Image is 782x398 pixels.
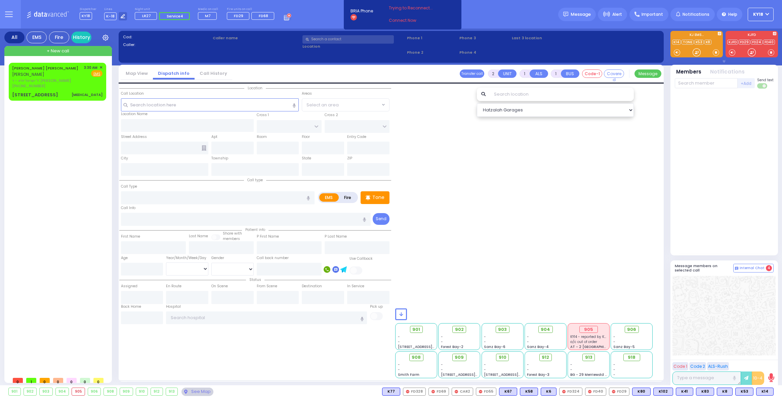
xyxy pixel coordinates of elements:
button: Code-1 [582,69,602,78]
label: Fire units on call [227,7,277,11]
div: - [613,362,650,367]
span: 901 [412,326,420,333]
div: K67 [499,388,517,396]
a: K14 [672,40,681,45]
span: - [441,362,443,367]
div: K58 [520,388,538,396]
label: Apt [211,134,217,140]
span: 908 [412,354,421,361]
div: 905 [72,388,85,395]
div: BLS [520,388,538,396]
label: Last 3 location [512,35,585,41]
span: - [398,339,400,344]
span: - [527,339,529,344]
label: Assigned [121,284,137,289]
span: - [527,362,529,367]
span: Important [642,11,663,17]
span: 902 [455,326,464,333]
a: KJFD [727,40,738,45]
div: All [4,32,25,43]
button: Send [373,213,389,225]
label: Cross 2 [325,112,338,118]
button: UNIT [498,69,517,78]
span: Forest Bay-3 [527,372,549,377]
div: BLS [676,388,693,396]
label: Lines [104,7,127,11]
span: 1 [26,378,36,383]
label: Night unit [135,7,192,11]
a: K53 [694,40,704,45]
label: Room [257,134,267,140]
img: red-radio-icon.svg [562,390,566,393]
div: - [613,367,650,372]
div: BLS [653,388,673,396]
span: Alert [612,11,622,17]
label: Back Home [121,304,141,309]
span: 3:30 AM [84,65,97,70]
label: P Last Name [325,234,347,239]
span: - [570,362,572,367]
div: FD29 [609,388,629,396]
label: First Name [121,234,140,239]
a: TONE [682,40,694,45]
span: Call type [244,178,266,183]
span: FD29 [234,13,243,18]
label: Age [121,255,128,261]
span: - [484,362,486,367]
span: 0 [40,378,50,383]
a: FD40 [763,40,775,45]
div: FD69 [428,388,449,396]
div: K77 [382,388,400,396]
span: - [570,367,572,372]
div: CAR2 [452,388,473,396]
input: Search member [675,78,738,88]
span: Phone 2 [407,50,457,55]
div: 912 [151,388,163,395]
div: BLS [382,388,400,396]
span: - [441,339,443,344]
label: Hospital [166,304,181,309]
div: 906 [88,388,101,395]
label: Use Callback [349,256,373,261]
input: Search location here [121,98,299,111]
span: [PERSON_NAME] [12,71,44,77]
label: Pick up [370,304,383,309]
div: 910 [136,388,148,395]
label: P First Name [257,234,279,239]
div: Year/Month/Week/Day [166,255,208,261]
div: - [613,372,650,377]
button: ALS-Rush [707,362,729,370]
label: Fire [338,193,357,202]
span: Service4 [167,13,183,19]
span: Sanz Bay-6 [484,344,505,349]
div: K102 [653,388,673,396]
span: Notifications [683,11,709,17]
label: City [121,156,128,161]
span: - [484,339,486,344]
span: Help [728,11,737,17]
label: EMS [319,193,339,202]
input: Search hospital [166,311,367,324]
a: [PERSON_NAME] [PERSON_NAME] [12,65,78,71]
label: Location Name [121,111,148,117]
div: 908 [104,388,117,395]
button: Covered [604,69,624,78]
a: FD29 [739,40,750,45]
div: K8 [717,388,733,396]
label: Medic on call [198,7,219,11]
div: BLS [541,388,557,396]
div: 903 [40,388,52,395]
label: Floor [302,134,310,140]
div: BLS [499,388,517,396]
div: [STREET_ADDRESS] [12,92,58,98]
span: M7 [205,13,211,18]
span: 909 [455,354,464,361]
span: + New call [47,48,69,54]
span: 912 [542,354,549,361]
div: [MEDICAL_DATA] [72,92,102,97]
div: 909 [120,388,133,395]
div: 902 [24,388,37,395]
span: - [527,334,529,339]
span: K-18 [104,12,117,20]
label: In Service [347,284,364,289]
